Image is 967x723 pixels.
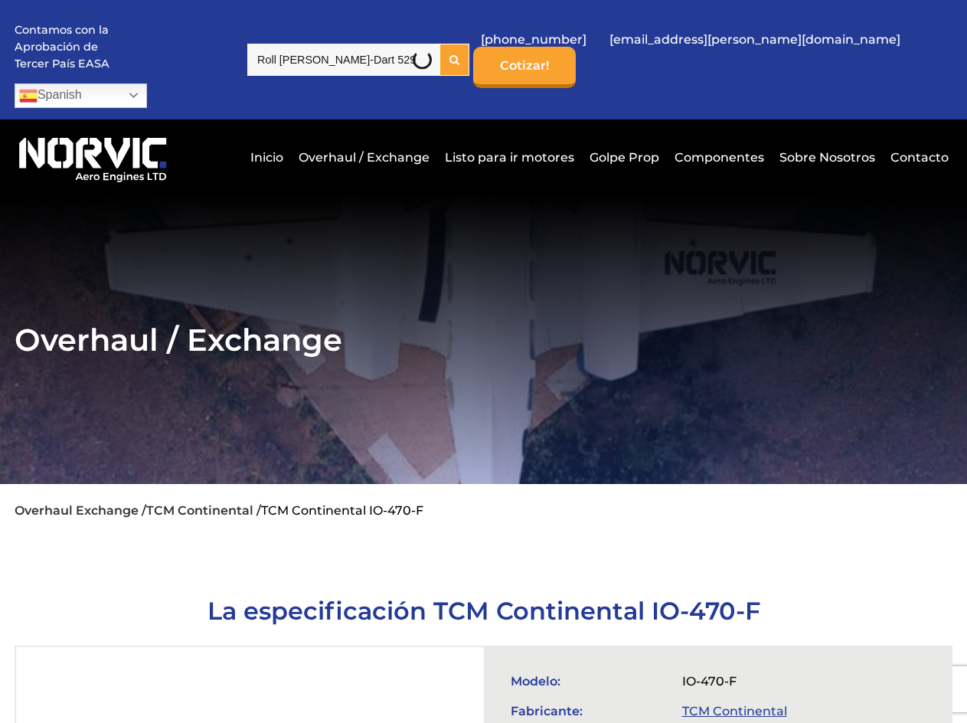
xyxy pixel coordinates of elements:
[441,139,578,176] a: Listo para ir motores
[247,139,287,176] a: Inicio
[15,321,952,358] h2: Overhaul / Exchange
[15,131,171,184] img: Logotipo de Norvic Aero Engines
[776,139,879,176] a: Sobre Nosotros
[261,503,423,518] li: TCM Continental IO-470-F
[15,503,146,518] a: Overhaul Exchange /
[503,666,675,696] td: Modelo:
[473,47,576,88] a: Cotizar!
[602,21,908,58] a: [EMAIL_ADDRESS][PERSON_NAME][DOMAIN_NAME]
[295,139,433,176] a: Overhaul / Exchange
[15,83,147,108] a: Spanish
[586,139,663,176] a: Golpe Prop
[15,596,952,626] h1: La especificación TCM Continental IO-470-F
[682,704,787,718] a: TCM Continental
[146,503,261,518] a: TCM Continental /
[887,139,949,176] a: Contacto
[671,139,768,176] a: Componentes
[15,22,129,72] p: Contamos con la Aprobación de Tercer País EASA
[19,87,38,105] img: es
[247,44,439,76] input: Search by engine model…
[675,666,873,696] td: IO-470-F
[473,21,594,58] a: [PHONE_NUMBER]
